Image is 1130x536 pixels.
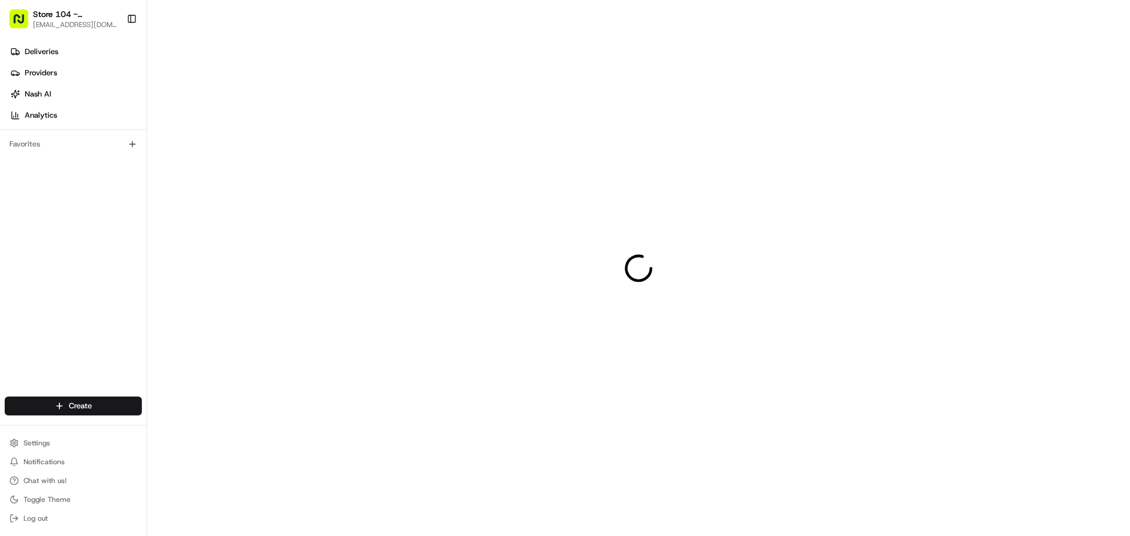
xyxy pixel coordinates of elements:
button: Log out [5,510,142,527]
button: Settings [5,435,142,451]
a: Nash AI [5,85,147,104]
span: Providers [25,68,57,78]
button: Toggle Theme [5,491,142,508]
button: [EMAIL_ADDRESS][DOMAIN_NAME] [33,20,117,29]
a: Deliveries [5,42,147,61]
span: Create [69,401,92,411]
span: Analytics [25,110,57,121]
span: Deliveries [25,46,58,57]
span: Notifications [24,457,65,467]
span: Chat with us! [24,476,67,485]
span: Nash AI [25,89,51,99]
button: Store 104 - [GEOGRAPHIC_DATA] (Just Salad)[EMAIL_ADDRESS][DOMAIN_NAME] [5,5,122,33]
span: Log out [24,514,48,523]
button: Create [5,397,142,415]
button: Chat with us! [5,472,142,489]
div: Favorites [5,135,142,154]
span: Settings [24,438,50,448]
button: Notifications [5,454,142,470]
a: Providers [5,64,147,82]
span: Toggle Theme [24,495,71,504]
button: Store 104 - [GEOGRAPHIC_DATA] (Just Salad) [33,8,117,20]
a: Analytics [5,106,147,125]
